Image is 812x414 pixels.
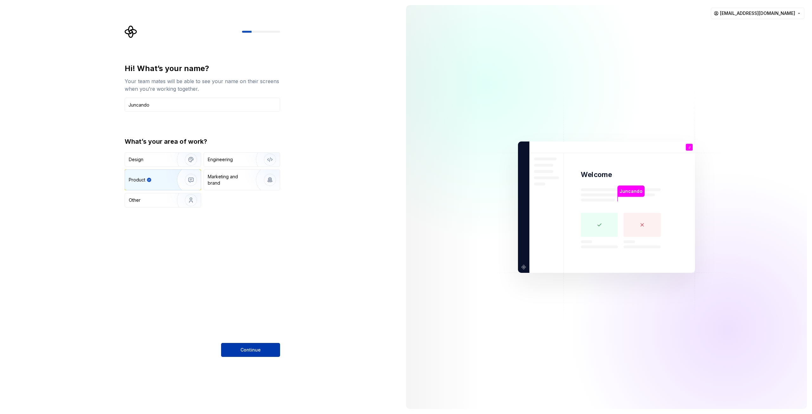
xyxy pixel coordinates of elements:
button: Continue [221,343,280,357]
div: What’s your area of work? [125,137,280,146]
div: Product [129,177,145,183]
div: Marketing and brand [208,174,251,186]
span: Continue [240,347,261,353]
p: J [688,145,690,149]
span: [EMAIL_ADDRESS][DOMAIN_NAME] [720,10,795,16]
p: Welcome [581,170,612,179]
div: Design [129,156,143,163]
svg: Supernova Logo [125,25,137,38]
p: Juncando [619,187,642,194]
div: Your team mates will be able to see your name on their screens when you’re working together. [125,77,280,93]
div: Other [129,197,141,203]
input: Han Solo [125,98,280,112]
div: Hi! What’s your name? [125,63,280,74]
div: Engineering [208,156,233,163]
button: [EMAIL_ADDRESS][DOMAIN_NAME] [711,8,804,19]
